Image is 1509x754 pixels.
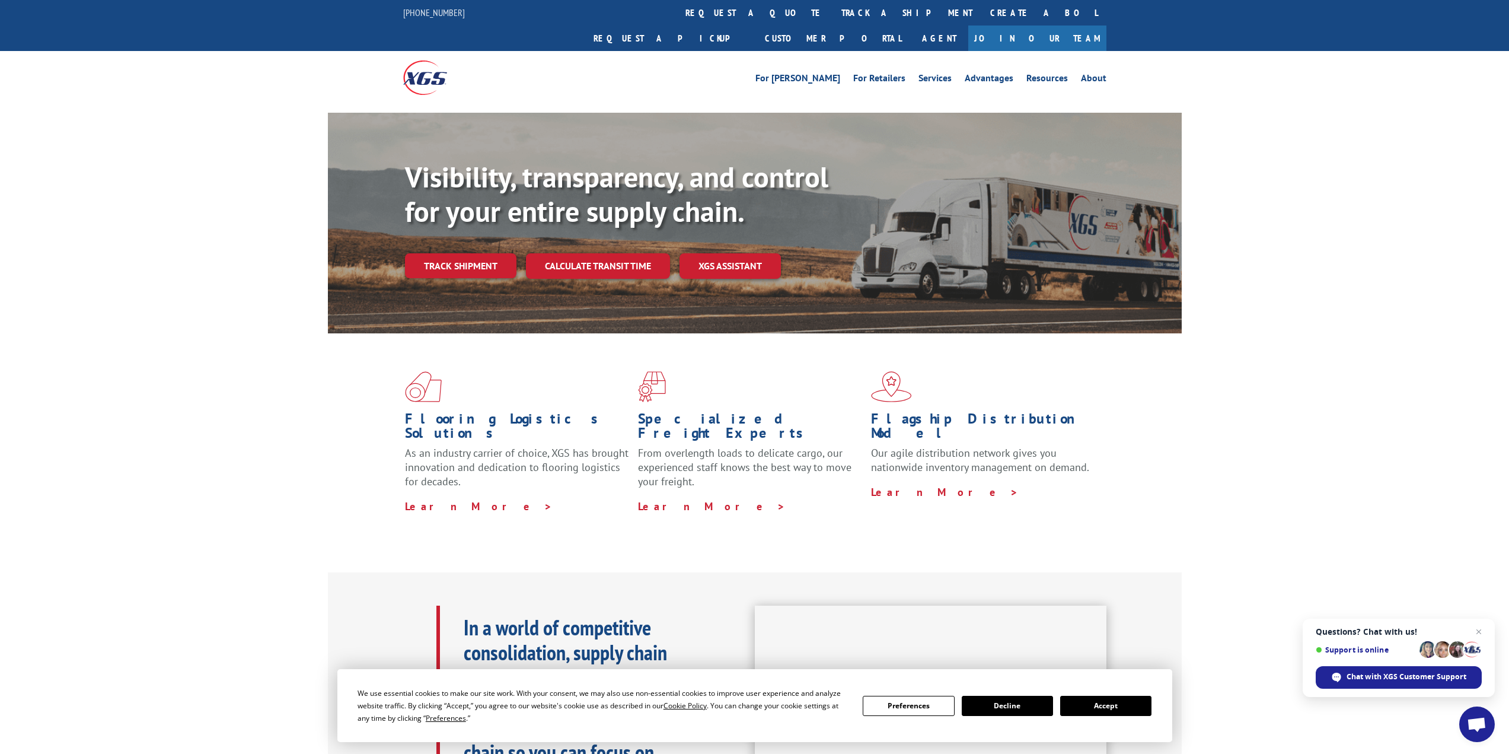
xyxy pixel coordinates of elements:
a: Request a pickup [585,26,756,51]
div: Cookie Consent Prompt [337,669,1172,742]
button: Preferences [863,696,954,716]
div: We use essential cookies to make our site work. With your consent, we may also use non-essential ... [358,687,848,724]
h1: Flagship Distribution Model [871,412,1095,446]
button: Decline [962,696,1053,716]
a: Advantages [965,74,1013,87]
h1: Specialized Freight Experts [638,412,862,446]
span: Our agile distribution network gives you nationwide inventory management on demand. [871,446,1089,474]
a: Calculate transit time [526,253,670,279]
a: About [1081,74,1106,87]
a: Resources [1026,74,1068,87]
a: For [PERSON_NAME] [755,74,840,87]
h1: Flooring Logistics Solutions [405,412,629,446]
span: Questions? Chat with us! [1316,627,1482,637]
a: Track shipment [405,253,516,278]
p: From overlength loads to delicate cargo, our experienced staff knows the best way to move your fr... [638,446,862,499]
span: Close chat [1472,625,1486,639]
a: Join Our Team [968,26,1106,51]
img: xgs-icon-flagship-distribution-model-red [871,371,912,402]
a: XGS ASSISTANT [679,253,781,279]
a: Learn More > [871,485,1019,499]
a: Customer Portal [756,26,910,51]
a: Services [918,74,952,87]
img: xgs-icon-total-supply-chain-intelligence-red [405,371,442,402]
a: [PHONE_NUMBER] [403,7,465,18]
span: As an industry carrier of choice, XGS has brought innovation and dedication to flooring logistics... [405,446,629,488]
a: Agent [910,26,968,51]
a: Learn More > [638,500,786,513]
span: Support is online [1316,645,1415,654]
a: For Retailers [853,74,905,87]
div: Chat with XGS Customer Support [1316,666,1482,689]
div: Open chat [1459,707,1495,742]
b: Visibility, transparency, and control for your entire supply chain. [405,158,828,230]
a: Learn More > [405,500,553,513]
span: Chat with XGS Customer Support [1347,672,1466,682]
span: Preferences [426,713,466,723]
button: Accept [1060,696,1151,716]
img: xgs-icon-focused-on-flooring-red [638,371,666,402]
span: Cookie Policy [663,701,707,711]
